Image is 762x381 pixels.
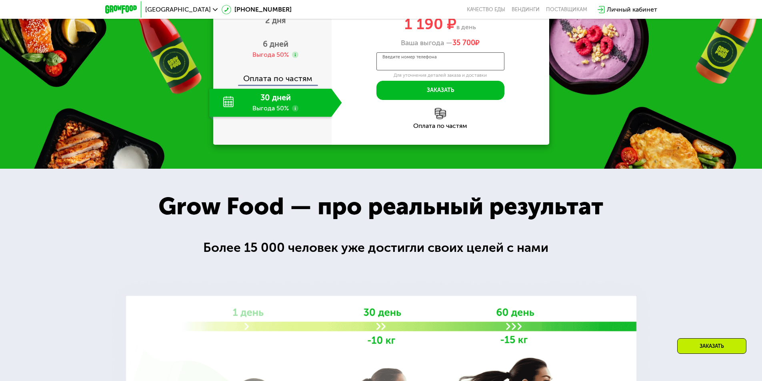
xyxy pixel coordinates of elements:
div: Личный кабинет [607,5,657,14]
span: [GEOGRAPHIC_DATA] [145,6,211,13]
div: Grow Food — про реальный результат [141,188,621,224]
div: поставщикам [546,6,587,13]
span: в день [456,23,476,31]
div: Оплата по частям [214,66,332,85]
span: 1 190 ₽ [404,15,456,33]
div: Выгода 50% [252,50,289,59]
img: l6xcnZfty9opOoJh.png [435,108,446,119]
span: 2 дня [265,16,286,25]
div: Более 15 000 человек уже достигли своих целей с нами [203,238,559,257]
a: [PHONE_NUMBER] [222,5,292,14]
div: Заказать [677,338,746,354]
a: Качество еды [467,6,505,13]
div: Ваша выгода — [332,39,549,48]
span: 35 700 [452,38,475,47]
span: 6 дней [263,39,288,49]
div: Для уточнения деталей заказа и доставки [376,72,504,79]
div: Оплата по частям [332,123,549,129]
button: Заказать [376,81,504,100]
label: Введите номер телефона [382,55,437,59]
a: Вендинги [512,6,540,13]
span: ₽ [452,39,480,48]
